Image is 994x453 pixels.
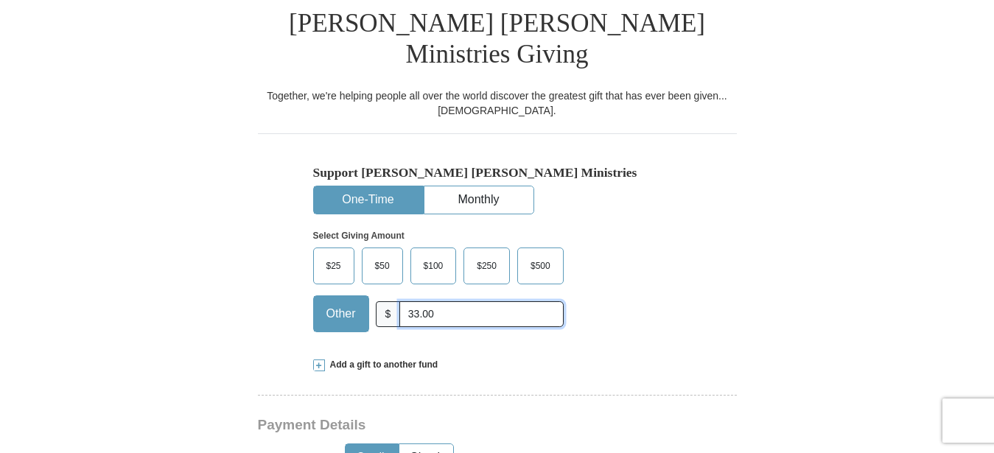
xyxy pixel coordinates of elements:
span: $50 [368,255,397,277]
span: $ [376,301,401,327]
input: Other Amount [399,301,563,327]
h3: Payment Details [258,417,634,434]
span: Add a gift to another fund [325,359,438,371]
span: $100 [416,255,451,277]
strong: Select Giving Amount [313,231,405,241]
span: $500 [523,255,558,277]
div: Together, we're helping people all over the world discover the greatest gift that has ever been g... [258,88,737,118]
button: One-Time [314,186,423,214]
h5: Support [PERSON_NAME] [PERSON_NAME] Ministries [313,165,682,180]
span: $250 [469,255,504,277]
span: Other [319,303,363,325]
button: Monthly [424,186,533,214]
span: $25 [319,255,349,277]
